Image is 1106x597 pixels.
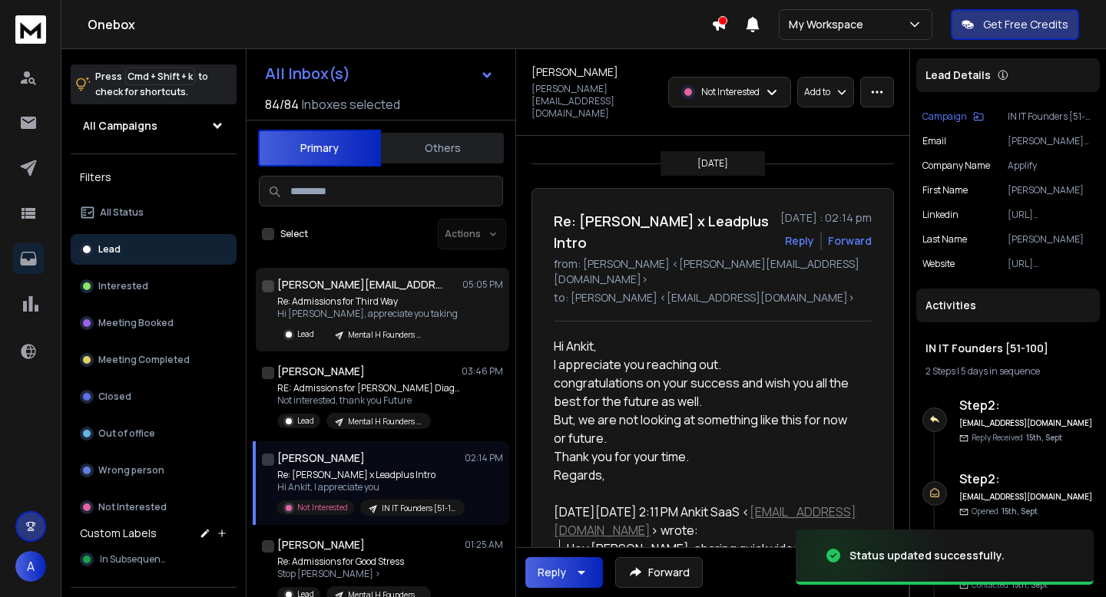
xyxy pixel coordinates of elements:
p: [URL][DOMAIN_NAME] [1008,209,1094,221]
div: [DATE][DATE] 2:11 PM Ankit SaaS < > wrote: [554,503,859,539]
div: Activities [916,289,1100,322]
h1: All Inbox(s) [265,66,350,81]
p: Re: Admissions for Third Way [277,295,458,308]
p: Closed [98,391,131,403]
p: linkedin [922,209,959,221]
p: Opened [972,506,1038,517]
div: Hi Ankit, I appreciate you reaching out. congratulations on your success and wish you all the bes... [554,337,859,484]
span: 15th, Sept [1002,506,1038,516]
button: Meeting Booked [71,308,237,338]
button: Reply [525,557,603,588]
p: My Workspace [789,17,869,32]
p: [DATE] [697,157,728,170]
button: Campaign [922,110,984,123]
h1: All Campaigns [83,118,157,134]
button: Wrong person [71,455,237,486]
span: 84 / 84 [265,95,299,114]
p: Company Name [922,160,990,172]
div: Reply [538,565,566,580]
div: Forward [828,233,872,249]
p: Interested [98,280,148,292]
h6: Step 2 : [959,470,1094,488]
span: 2 Steps [926,364,955,378]
button: A [15,551,46,582]
p: 05:05 PM [462,279,503,291]
p: [PERSON_NAME][EMAIL_ADDRESS][DOMAIN_NAME] [1008,135,1094,147]
button: Get Free Credits [951,9,1079,40]
button: Forward [615,557,703,588]
span: Cmd + Shift + k [125,68,195,85]
p: Meeting Booked [98,317,174,329]
p: RE: Admissions for [PERSON_NAME] Diagnostic [277,382,462,394]
p: Not interested, thank you Future [277,394,462,407]
p: Out of office [98,427,155,440]
h3: Filters [71,167,237,188]
span: 5 days in sequence [961,364,1040,378]
p: Mental H Founders [1-200] [348,416,422,427]
h3: Custom Labels [80,526,157,541]
button: Closed [71,381,237,412]
h1: [PERSON_NAME] [277,450,365,466]
p: Stop [PERSON_NAME] > [277,568,431,580]
p: 03:46 PM [462,365,503,378]
p: Re: [PERSON_NAME] x Leadplus Intro [277,469,462,481]
p: [DATE] : 02:14 pm [780,210,872,226]
p: [PERSON_NAME][EMAIL_ADDRESS][DOMAIN_NAME] [531,83,659,120]
button: Meeting Completed [71,345,237,375]
p: [PERSON_NAME] [1008,184,1094,196]
p: Email [922,135,946,147]
button: Lead [71,234,237,265]
div: Status updated successfully. [849,548,1005,563]
p: Meeting Completed [98,354,190,366]
h6: Step 2 : [959,396,1094,414]
p: Get Free Credits [983,17,1068,32]
p: Lead Details [926,68,991,83]
p: [URL][DOMAIN_NAME] [1008,258,1094,270]
h6: [EMAIL_ADDRESS][DOMAIN_NAME] [959,491,1094,503]
p: IN IT Founders [51-100] [382,503,455,514]
p: Wrong person [98,464,164,477]
p: Lead [297,415,314,427]
button: In Subsequence [71,544,237,575]
p: Press to check for shortcuts. [95,69,208,100]
button: All Campaigns [71,110,237,141]
p: to: [PERSON_NAME] <[EMAIL_ADDRESS][DOMAIN_NAME]> [554,290,872,305]
h1: [PERSON_NAME] [277,537,365,552]
button: Not Interested [71,492,237,523]
p: IN IT Founders [51-100] [1008,110,1094,123]
h6: [EMAIL_ADDRESS][DOMAIN_NAME] [959,417,1094,429]
span: 15th, Sept [1026,432,1062,443]
p: Reply Received [972,432,1062,444]
h1: Re: [PERSON_NAME] x Leadplus Intro [554,210,771,253]
div: | [926,365,1091,378]
button: Reply [785,233,814,249]
button: All Inbox(s) [253,58,506,89]
h1: [PERSON_NAME] [531,64,618,80]
h1: Onebox [88,15,711,34]
h1: [PERSON_NAME][EMAIL_ADDRESS][DOMAIN_NAME] [277,277,446,292]
p: First Name [922,184,968,196]
label: Select [280,228,308,240]
p: Mental H Founders [1-200] [348,329,422,341]
button: Out of office [71,418,237,449]
p: Add to [804,86,830,98]
span: In Subsequence [100,553,171,566]
p: website [922,258,955,270]
button: Primary [258,130,381,167]
img: logo [15,15,46,44]
h1: IN IT Founders [51-100] [926,341,1091,356]
p: Not Interested [701,86,760,98]
p: [PERSON_NAME] [1008,233,1094,246]
p: Lead [98,243,121,256]
p: Hi [PERSON_NAME], appreciate you taking [277,308,458,320]
button: All Status [71,197,237,228]
div: Hey [PERSON_NAME], sharing quick video on my entire step-by-step. our website details [567,539,859,595]
p: All Status [100,206,144,219]
p: Last Name [922,233,967,246]
p: Re: Admissions for Good Stress [277,556,431,568]
p: Applify [1008,160,1094,172]
p: Lead [297,328,314,340]
button: Interested [71,271,237,302]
